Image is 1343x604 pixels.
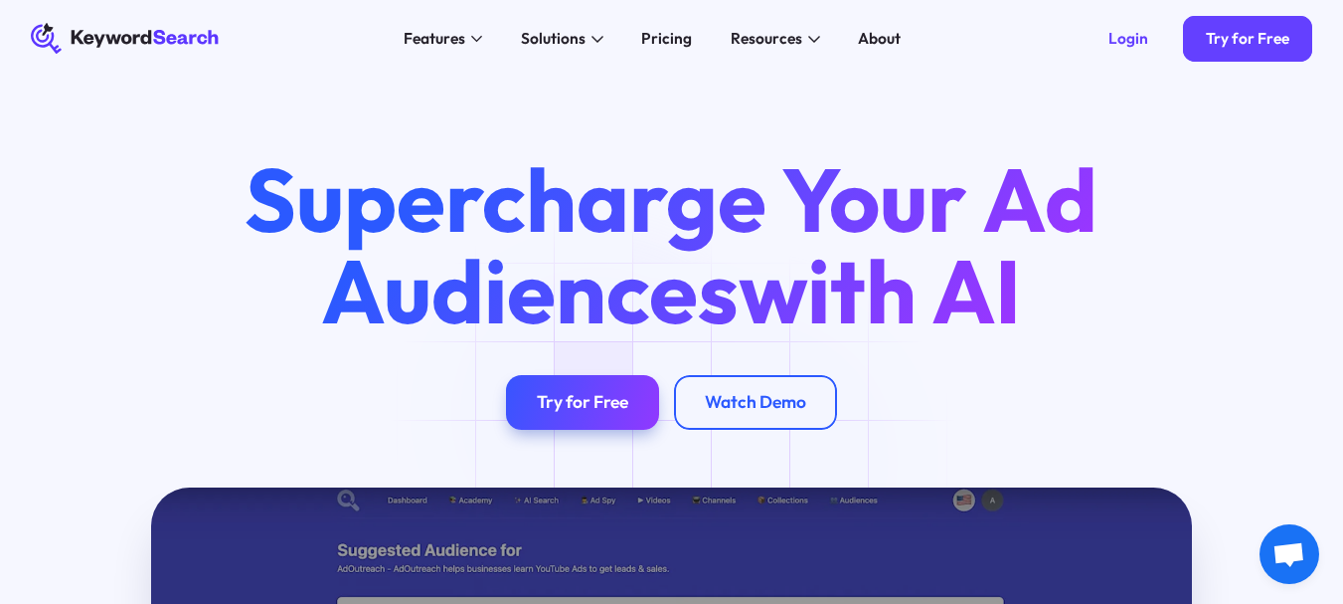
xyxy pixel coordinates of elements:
[506,375,659,429] a: Try for Free
[404,27,465,50] div: Features
[731,27,802,50] div: Resources
[1183,16,1313,63] a: Try for Free
[521,27,586,50] div: Solutions
[705,392,806,414] div: Watch Demo
[537,392,628,414] div: Try for Free
[1085,16,1171,63] a: Login
[847,23,913,54] a: About
[1108,29,1148,48] div: Login
[739,235,1021,346] span: with AI
[209,154,1133,337] h1: Supercharge Your Ad Audiences
[641,27,692,50] div: Pricing
[630,23,704,54] a: Pricing
[1259,524,1319,584] a: Open chat
[1206,29,1289,48] div: Try for Free
[858,27,901,50] div: About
